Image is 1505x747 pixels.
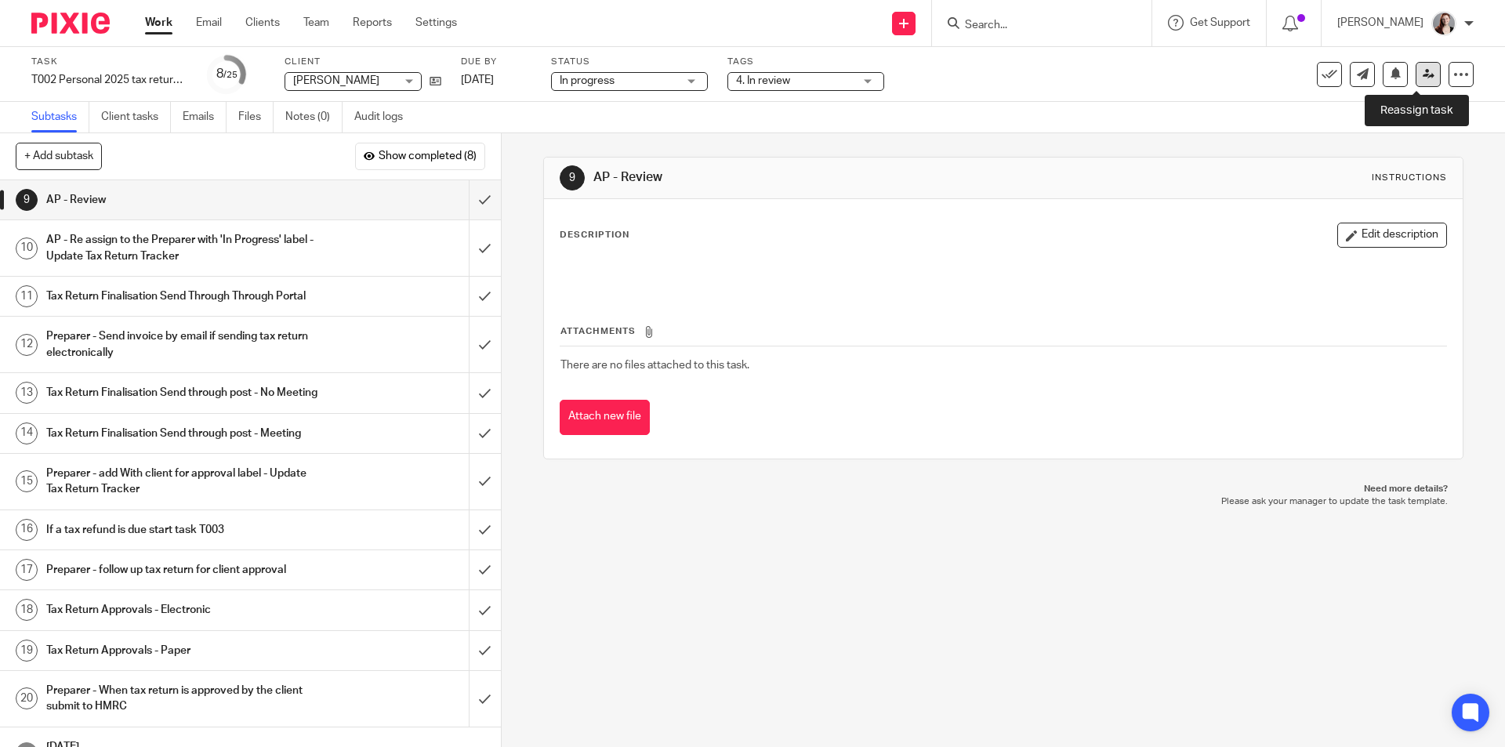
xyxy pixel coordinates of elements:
h1: Tax Return Approvals - Electronic [46,598,317,622]
img: Pixie [31,13,110,34]
div: T002 Personal 2025 tax return (non recurring) [31,72,188,88]
h1: Preparer - When tax return is approved by the client submit to HMRC [46,679,317,719]
label: Task [31,56,188,68]
h1: Tax Return Approvals - Paper [46,639,317,662]
h1: Preparer - Send invoice by email if sending tax return electronically [46,325,317,364]
div: 14 [16,422,38,444]
small: /25 [223,71,238,79]
label: Tags [727,56,884,68]
button: Attach new file [560,400,650,435]
a: Email [196,15,222,31]
span: Get Support [1190,17,1250,28]
label: Due by [461,56,531,68]
a: Audit logs [354,102,415,132]
span: [DATE] [461,74,494,85]
div: 18 [16,599,38,621]
div: 12 [16,334,38,356]
input: Search [963,19,1104,33]
div: 13 [16,382,38,404]
span: Attachments [560,327,636,335]
span: 4. In review [736,75,790,86]
p: Please ask your manager to update the task template. [559,495,1447,508]
a: Work [145,15,172,31]
a: Notes (0) [285,102,343,132]
h1: AP - Re assign to the Preparer with 'In Progress' label - Update Tax Return Tracker [46,228,317,268]
p: Need more details? [559,483,1447,495]
div: 16 [16,519,38,541]
a: Files [238,102,274,132]
button: + Add subtask [16,143,102,169]
a: Subtasks [31,102,89,132]
h1: Preparer - follow up tax return for client approval [46,558,317,582]
span: [PERSON_NAME] [293,75,379,86]
button: Edit description [1337,223,1447,248]
div: Instructions [1372,172,1447,184]
h1: AP - Review [46,188,317,212]
div: 17 [16,559,38,581]
h1: Tax Return Finalisation Send through post - No Meeting [46,381,317,404]
label: Client [285,56,441,68]
h1: If a tax refund is due start task T003 [46,518,317,542]
div: 9 [16,189,38,211]
div: 8 [216,65,238,83]
a: Clients [245,15,280,31]
div: 15 [16,470,38,492]
a: Settings [415,15,457,31]
span: There are no files attached to this task. [560,360,749,371]
div: 19 [16,640,38,662]
p: [PERSON_NAME] [1337,15,1423,31]
a: Reports [353,15,392,31]
div: 11 [16,285,38,307]
div: 20 [16,687,38,709]
span: In progress [560,75,615,86]
img: High%20Res%20Andrew%20Price%20Accountants%20_Poppy%20Jakes%20Photography-3%20-%20Copy.jpg [1431,11,1456,36]
span: Show completed (8) [379,150,477,163]
div: 9 [560,165,585,190]
button: Show completed (8) [355,143,485,169]
h1: AP - Review [593,169,1037,186]
a: Client tasks [101,102,171,132]
h1: Tax Return Finalisation Send through post - Meeting [46,422,317,445]
h1: Tax Return Finalisation Send Through Through Portal [46,285,317,308]
a: Team [303,15,329,31]
div: 10 [16,238,38,259]
h1: Preparer - add With client for approval label - Update Tax Return Tracker [46,462,317,502]
label: Status [551,56,708,68]
a: Emails [183,102,227,132]
p: Description [560,229,629,241]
